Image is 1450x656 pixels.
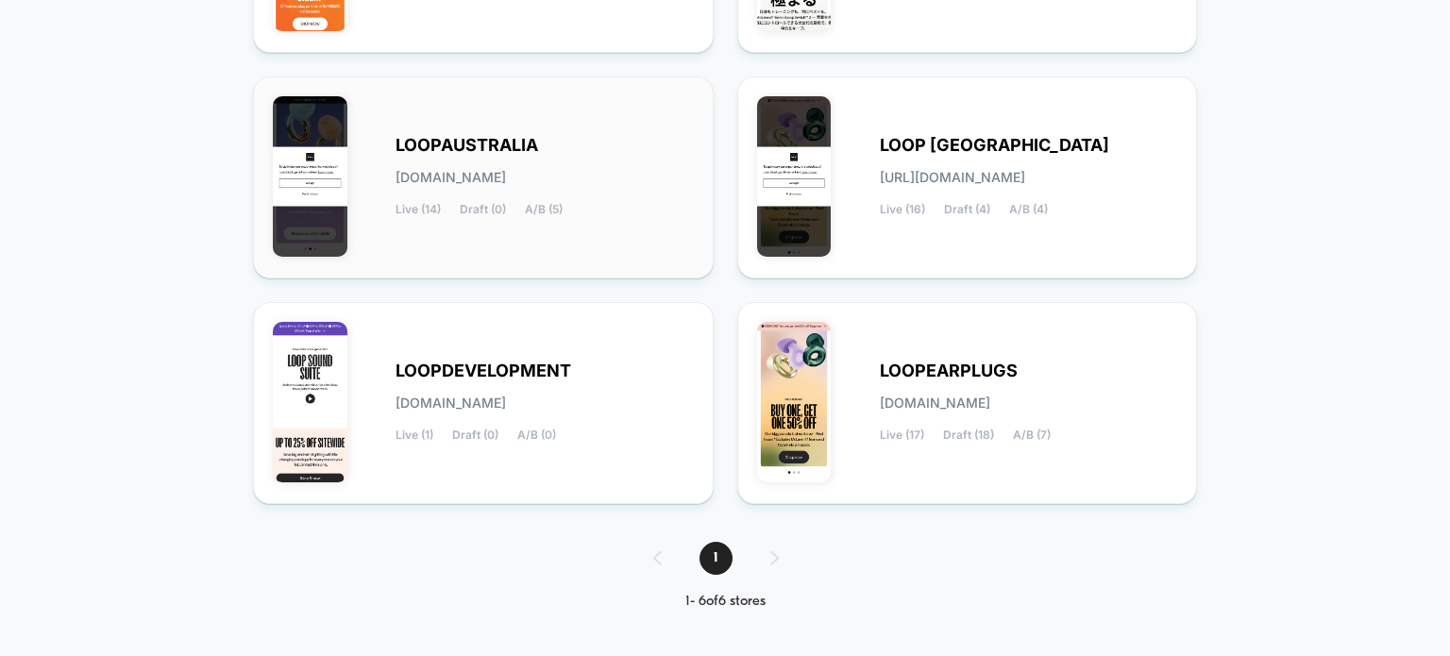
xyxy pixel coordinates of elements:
[273,96,347,257] img: LOOPAUSTRALIA
[880,171,1025,184] span: [URL][DOMAIN_NAME]
[880,139,1109,152] span: LOOP [GEOGRAPHIC_DATA]
[396,364,571,378] span: LOOPDEVELOPMENT
[273,322,347,482] img: LOOPDEVELOPMENT
[880,364,1018,378] span: LOOPEARPLUGS
[634,594,817,610] div: 1 - 6 of 6 stores
[943,429,994,442] span: Draft (18)
[880,429,924,442] span: Live (17)
[396,396,506,410] span: [DOMAIN_NAME]
[757,322,832,482] img: LOOPEARPLUGS
[517,429,556,442] span: A/B (0)
[396,203,441,216] span: Live (14)
[757,96,832,257] img: LOOP_UNITED_STATES
[1009,203,1048,216] span: A/B (4)
[460,203,506,216] span: Draft (0)
[880,203,925,216] span: Live (16)
[1013,429,1051,442] span: A/B (7)
[452,429,498,442] span: Draft (0)
[525,203,563,216] span: A/B (5)
[880,396,990,410] span: [DOMAIN_NAME]
[700,542,733,575] span: 1
[396,171,506,184] span: [DOMAIN_NAME]
[396,139,538,152] span: LOOPAUSTRALIA
[396,429,433,442] span: Live (1)
[944,203,990,216] span: Draft (4)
